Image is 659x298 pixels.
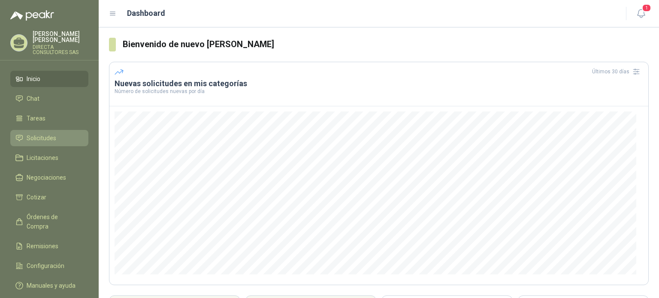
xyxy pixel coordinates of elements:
[10,130,88,146] a: Solicitudes
[27,114,45,123] span: Tareas
[10,150,88,166] a: Licitaciones
[27,133,56,143] span: Solicitudes
[27,193,46,202] span: Cotizar
[10,10,54,21] img: Logo peakr
[10,258,88,274] a: Configuración
[10,169,88,186] a: Negociaciones
[115,89,643,94] p: Número de solicitudes nuevas por día
[10,110,88,126] a: Tareas
[633,6,649,21] button: 1
[127,7,165,19] h1: Dashboard
[27,212,80,231] span: Órdenes de Compra
[10,189,88,205] a: Cotizar
[10,209,88,235] a: Órdenes de Compra
[27,261,64,271] span: Configuración
[10,71,88,87] a: Inicio
[33,31,88,43] p: [PERSON_NAME] [PERSON_NAME]
[10,277,88,294] a: Manuales y ayuda
[27,153,58,163] span: Licitaciones
[33,45,88,55] p: DIRECTA CONSULTORES SAS
[27,94,39,103] span: Chat
[10,90,88,107] a: Chat
[27,173,66,182] span: Negociaciones
[27,74,40,84] span: Inicio
[10,238,88,254] a: Remisiones
[592,65,643,78] div: Últimos 30 días
[27,241,58,251] span: Remisiones
[27,281,76,290] span: Manuales y ayuda
[123,38,649,51] h3: Bienvenido de nuevo [PERSON_NAME]
[642,4,651,12] span: 1
[115,78,643,89] h3: Nuevas solicitudes en mis categorías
